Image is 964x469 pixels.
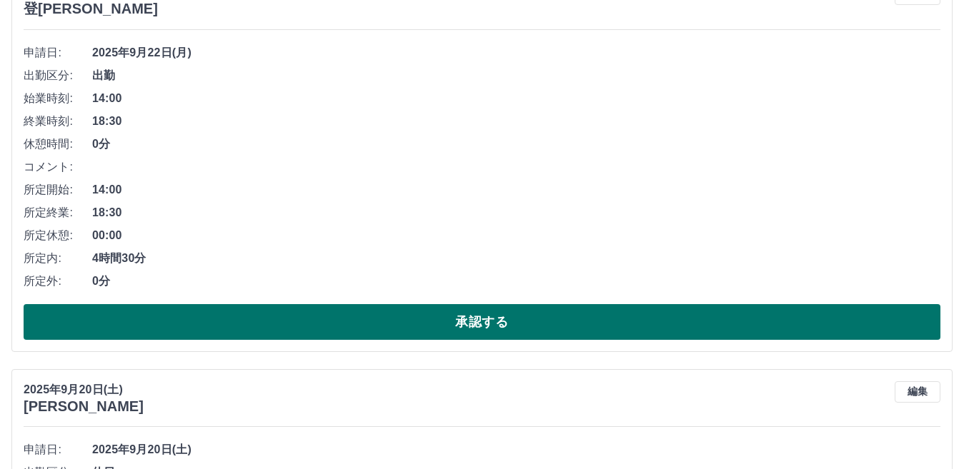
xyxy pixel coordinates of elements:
span: 所定開始: [24,181,92,198]
span: コメント: [24,158,92,176]
h3: 登[PERSON_NAME] [24,1,158,17]
span: 休憩時間: [24,136,92,153]
span: 00:00 [92,227,940,244]
span: 所定休憩: [24,227,92,244]
span: 申請日: [24,441,92,458]
button: 承認する [24,304,940,340]
span: 所定内: [24,250,92,267]
button: 編集 [895,381,940,403]
span: 出勤 [92,67,940,84]
span: 2025年9月20日(土) [92,441,940,458]
span: 14:00 [92,181,940,198]
span: 14:00 [92,90,940,107]
span: 始業時刻: [24,90,92,107]
span: 0分 [92,136,940,153]
span: 2025年9月22日(月) [92,44,940,61]
span: 所定外: [24,273,92,290]
span: 所定終業: [24,204,92,221]
span: 4時間30分 [92,250,940,267]
span: 0分 [92,273,940,290]
span: 18:30 [92,204,940,221]
p: 2025年9月20日(土) [24,381,144,398]
h3: [PERSON_NAME] [24,398,144,415]
span: 申請日: [24,44,92,61]
span: 終業時刻: [24,113,92,130]
span: 出勤区分: [24,67,92,84]
span: 18:30 [92,113,940,130]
